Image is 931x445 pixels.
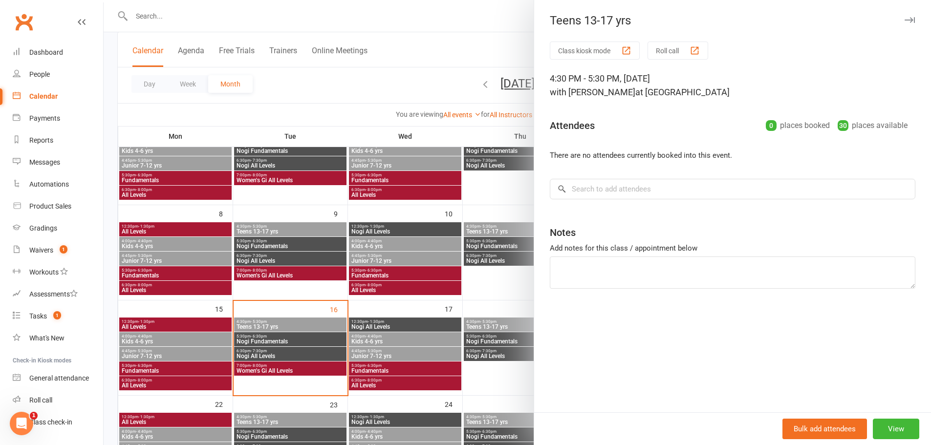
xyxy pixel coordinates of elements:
[13,173,103,195] a: Automations
[13,64,103,85] a: People
[12,10,36,34] a: Clubworx
[13,411,103,433] a: Class kiosk mode
[550,179,915,199] input: Search to add attendees
[29,290,78,298] div: Assessments
[30,412,38,420] span: 1
[766,120,777,131] div: 0
[550,242,915,254] div: Add notes for this class / appointment below
[13,85,103,107] a: Calendar
[550,119,595,132] div: Attendees
[29,114,60,122] div: Payments
[29,312,47,320] div: Tasks
[13,107,103,129] a: Payments
[550,42,640,60] button: Class kiosk mode
[10,412,33,435] iframe: Intercom live chat
[534,14,931,27] div: Teens 13-17 yrs
[550,87,635,97] span: with [PERSON_NAME]
[13,283,103,305] a: Assessments
[29,224,57,232] div: Gradings
[29,70,50,78] div: People
[29,48,63,56] div: Dashboard
[29,92,58,100] div: Calendar
[29,268,59,276] div: Workouts
[53,311,61,319] span: 1
[13,305,103,327] a: Tasks 1
[782,419,867,439] button: Bulk add attendees
[13,239,103,261] a: Waivers 1
[29,246,53,254] div: Waivers
[29,334,65,342] div: What's New
[873,419,919,439] button: View
[550,226,576,239] div: Notes
[13,195,103,217] a: Product Sales
[13,129,103,151] a: Reports
[648,42,708,60] button: Roll call
[13,42,103,64] a: Dashboard
[29,180,69,188] div: Automations
[766,119,830,132] div: places booked
[29,418,72,426] div: Class check-in
[60,245,67,254] span: 1
[635,87,730,97] span: at [GEOGRAPHIC_DATA]
[29,374,89,382] div: General attendance
[29,396,52,404] div: Roll call
[29,202,71,210] div: Product Sales
[13,367,103,389] a: General attendance kiosk mode
[29,136,53,144] div: Reports
[550,72,915,99] div: 4:30 PM - 5:30 PM, [DATE]
[13,389,103,411] a: Roll call
[29,158,60,166] div: Messages
[550,149,915,161] li: There are no attendees currently booked into this event.
[838,119,908,132] div: places available
[13,151,103,173] a: Messages
[13,261,103,283] a: Workouts
[13,327,103,349] a: What's New
[838,120,848,131] div: 30
[13,217,103,239] a: Gradings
